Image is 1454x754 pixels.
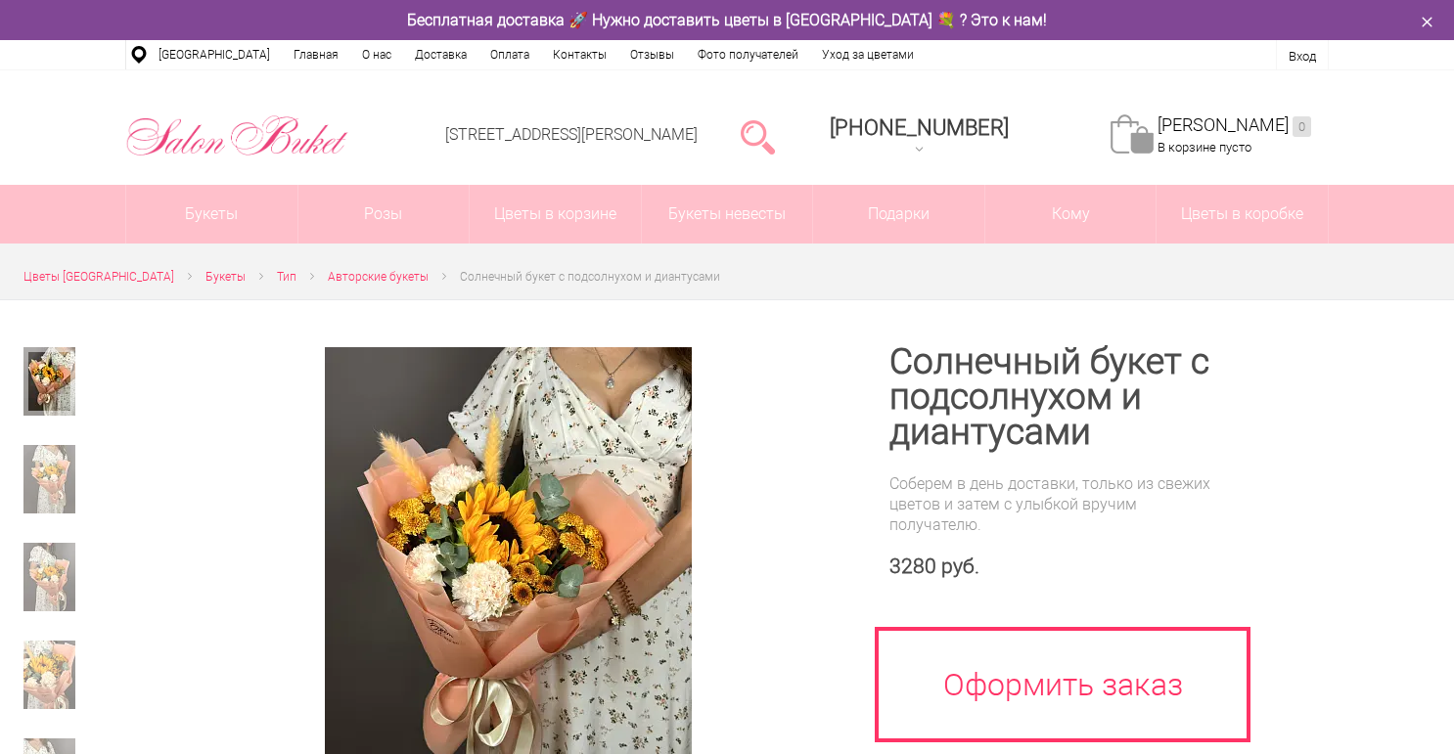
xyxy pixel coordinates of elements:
a: [PHONE_NUMBER] [818,109,1021,164]
h1: Солнечный букет с подсолнухом и диантусами [889,344,1227,450]
a: Уход за цветами [810,40,926,69]
span: Авторские букеты [328,270,429,284]
span: Солнечный букет с подсолнухом и диантусами [460,270,720,284]
a: Отзывы [618,40,686,69]
img: Цветы Нижний Новгород [125,111,349,161]
a: Букеты [205,267,246,288]
a: Контакты [541,40,618,69]
a: Цветы в коробке [1157,185,1328,244]
a: [GEOGRAPHIC_DATA] [147,40,282,69]
a: Фото получателей [686,40,810,69]
a: Авторские букеты [328,267,429,288]
span: Кому [985,185,1157,244]
a: Розы [298,185,470,244]
a: Букеты невесты [642,185,813,244]
a: [PERSON_NAME] [1158,114,1311,137]
a: О нас [350,40,403,69]
a: Цветы в корзине [470,185,641,244]
a: Подарки [813,185,984,244]
a: Оформить заказ [875,627,1250,742]
span: Букеты [205,270,246,284]
a: Оплата [478,40,541,69]
a: Цветы [GEOGRAPHIC_DATA] [23,267,174,288]
a: Доставка [403,40,478,69]
span: В корзине пусто [1158,140,1251,155]
div: 3280 руб. [889,554,1227,579]
div: Соберем в день доставки, только из свежих цветов и затем с улыбкой вручим получателю. [889,473,1227,535]
div: Бесплатная доставка 🚀 Нужно доставить цветы в [GEOGRAPHIC_DATA] 💐 ? Это к нам! [111,10,1343,30]
a: Букеты [126,185,297,244]
span: [PHONE_NUMBER] [830,115,1009,140]
a: [STREET_ADDRESS][PERSON_NAME] [445,125,698,144]
a: Главная [282,40,350,69]
a: Вход [1289,49,1316,64]
a: Тип [277,267,296,288]
span: Тип [277,270,296,284]
ins: 0 [1293,116,1311,137]
span: Цветы [GEOGRAPHIC_DATA] [23,270,174,284]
